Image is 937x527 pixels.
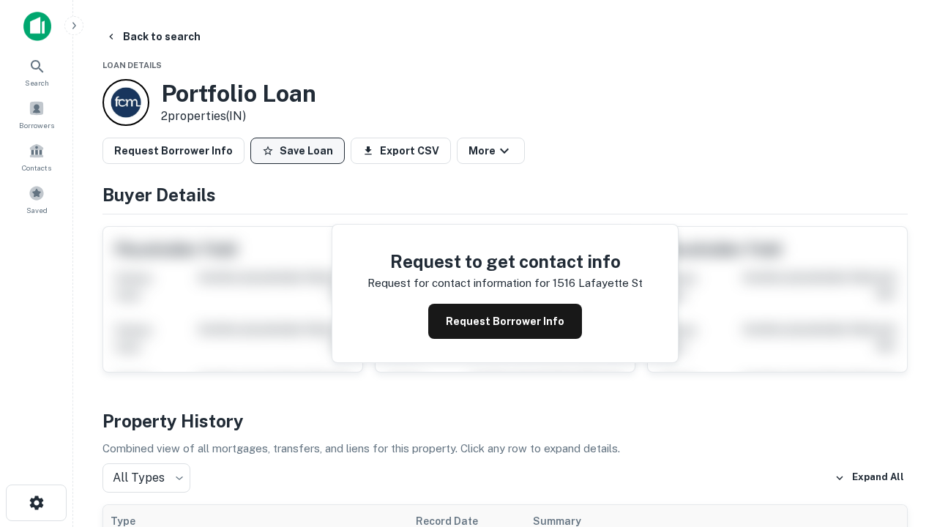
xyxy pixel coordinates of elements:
p: Request for contact information for [367,274,550,292]
iframe: Chat Widget [864,363,937,433]
h4: Request to get contact info [367,248,643,274]
button: More [457,138,525,164]
p: 1516 lafayette st [553,274,643,292]
button: Request Borrower Info [102,138,244,164]
a: Contacts [4,137,69,176]
button: Export CSV [351,138,451,164]
button: Expand All [831,467,908,489]
span: Contacts [22,162,51,173]
button: Save Loan [250,138,345,164]
h4: Property History [102,408,908,434]
div: All Types [102,463,190,493]
a: Borrowers [4,94,69,134]
span: Search [25,77,49,89]
a: Search [4,52,69,91]
p: Combined view of all mortgages, transfers, and liens for this property. Click any row to expand d... [102,440,908,457]
span: Saved [26,204,48,216]
span: Loan Details [102,61,162,70]
img: capitalize-icon.png [23,12,51,41]
h4: Buyer Details [102,182,908,208]
span: Borrowers [19,119,54,131]
a: Saved [4,179,69,219]
button: Back to search [100,23,206,50]
h3: Portfolio Loan [161,80,316,108]
p: 2 properties (IN) [161,108,316,125]
button: Request Borrower Info [428,304,582,339]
